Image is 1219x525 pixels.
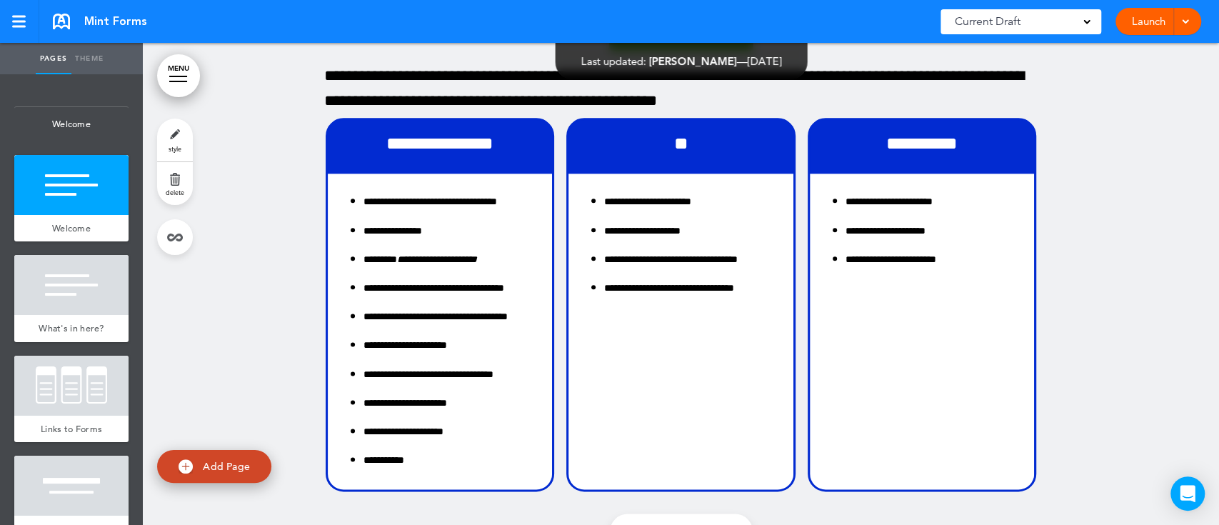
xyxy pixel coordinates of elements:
[41,423,102,435] span: Links to Forms
[581,54,646,68] span: Last updated:
[157,54,200,97] a: MENU
[166,188,184,196] span: delete
[648,54,736,68] span: [PERSON_NAME]
[157,119,193,161] a: style
[169,144,181,153] span: style
[14,107,129,141] span: Welcome
[14,215,129,242] a: Welcome
[14,416,129,443] a: Links to Forms
[581,56,781,66] div: —
[84,14,147,29] span: Mint Forms
[157,450,271,484] a: Add Page
[36,43,71,74] a: Pages
[39,322,104,334] span: What's in here?
[1126,8,1171,35] a: Launch
[179,459,193,474] img: add.svg
[203,459,250,472] span: Add Page
[52,222,91,234] span: Welcome
[1170,476,1205,511] div: Open Intercom Messenger
[157,162,193,205] a: delete
[955,11,1020,31] span: Current Draft
[71,43,107,74] a: Theme
[747,54,781,68] span: [DATE]
[14,315,129,342] a: What's in here?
